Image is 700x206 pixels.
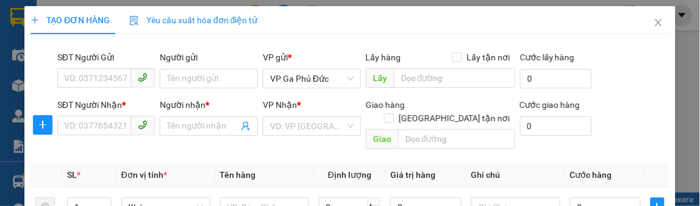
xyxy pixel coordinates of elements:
[263,100,297,110] span: VP Nhận
[466,163,565,187] th: Ghi chú
[148,14,476,48] b: Công ty TNHH Trọng Hiếu Phú Thọ - Nam Cường Limousine
[220,170,256,180] span: Tên hàng
[328,170,371,180] span: Định lượng
[241,121,251,131] span: user-add
[34,120,52,130] span: plus
[570,170,612,180] span: Cước hàng
[160,98,259,112] div: Người nhận
[114,66,510,82] li: Hotline: 1900400028
[57,51,155,64] div: SĐT Người Gửi
[641,6,676,40] button: Close
[138,73,148,82] span: phone
[129,15,258,25] span: Yêu cầu xuất hóa đơn điện tử
[398,129,515,149] input: Dọc đường
[520,116,592,136] input: Cước giao hàng
[390,170,435,180] span: Giá trị hàng
[520,100,580,110] label: Cước giao hàng
[462,51,515,64] span: Lấy tận nơi
[366,129,398,149] span: Giao
[394,68,515,88] input: Dọc đường
[30,16,39,24] span: plus
[121,170,167,180] span: Đơn vị tính
[654,18,663,27] span: close
[57,98,155,112] div: SĐT Người Nhận
[67,170,77,180] span: SL
[366,100,405,110] span: Giao hàng
[160,51,259,64] div: Người gửi
[366,52,401,62] span: Lấy hàng
[394,112,515,125] span: [GEOGRAPHIC_DATA] tận nơi
[138,120,148,130] span: phone
[520,69,592,88] input: Cước lấy hàng
[366,68,394,88] span: Lấy
[270,69,354,88] span: VP Ga Phủ Đức
[30,15,110,25] span: TẠO ĐƠN HÀNG
[33,115,52,135] button: plus
[129,16,139,26] img: icon
[114,51,510,66] li: Số nhà [STREET_ADDRESS][PERSON_NAME]
[520,52,575,62] label: Cước lấy hàng
[263,51,361,64] div: VP gửi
